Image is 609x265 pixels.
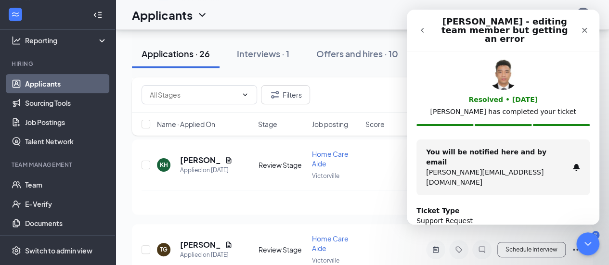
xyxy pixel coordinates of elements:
[430,246,441,253] svg: ActiveNote
[150,89,237,100] input: All Stages
[93,10,103,20] svg: Collapse
[592,231,599,239] div: 2
[25,233,107,252] a: Surveys
[237,48,289,60] div: Interviews · 1
[12,36,21,45] svg: Analysis
[556,9,568,21] svg: QuestionInfo
[258,119,277,129] span: Stage
[259,160,306,170] div: Review Stage
[241,91,249,99] svg: ChevronDown
[11,10,20,19] svg: WorkstreamLogo
[225,156,233,164] svg: Document
[269,89,281,101] svg: Filter
[160,245,168,253] div: TG
[225,241,233,249] svg: Document
[25,74,107,93] a: Applicants
[12,60,105,68] div: Hiring
[316,48,398,60] div: Offers and hires · 10
[453,246,465,253] svg: Tag
[132,7,193,23] h1: Applicants
[312,257,339,264] span: Victorville
[497,242,566,257] button: Schedule Interview
[25,132,107,151] a: Talent Network
[180,250,233,260] div: Applied on [DATE]
[180,165,233,175] div: Applied on [DATE]
[476,246,488,253] svg: ChatInactive
[365,119,385,129] span: Score
[160,161,168,169] div: KH
[25,214,107,233] a: Documents
[12,246,21,255] svg: Settings
[25,246,92,255] div: Switch to admin view
[180,155,221,165] h5: [PERSON_NAME]
[180,240,221,250] h5: [PERSON_NAME]
[25,194,107,214] a: E-Verify
[576,232,599,255] iframe: Intercom live chat
[312,172,339,179] span: Victorville
[312,150,349,168] span: Home Care Aide
[312,234,349,252] span: Home Care Aide
[259,245,306,254] div: Review Stage
[311,119,348,129] span: Job posting
[142,48,210,60] div: Applications · 26
[25,36,108,45] div: Reporting
[25,175,107,194] a: Team
[25,93,107,113] a: Sourcing Tools
[157,119,215,129] span: Name · Applied On
[571,244,583,255] svg: Ellipses
[25,113,107,132] a: Job Postings
[10,206,183,216] p: Support Request
[196,9,208,21] svg: ChevronDown
[261,85,310,104] button: Filter Filters
[12,161,105,169] div: Team Management
[535,9,546,21] svg: Notifications
[407,10,599,225] iframe: Intercom live chat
